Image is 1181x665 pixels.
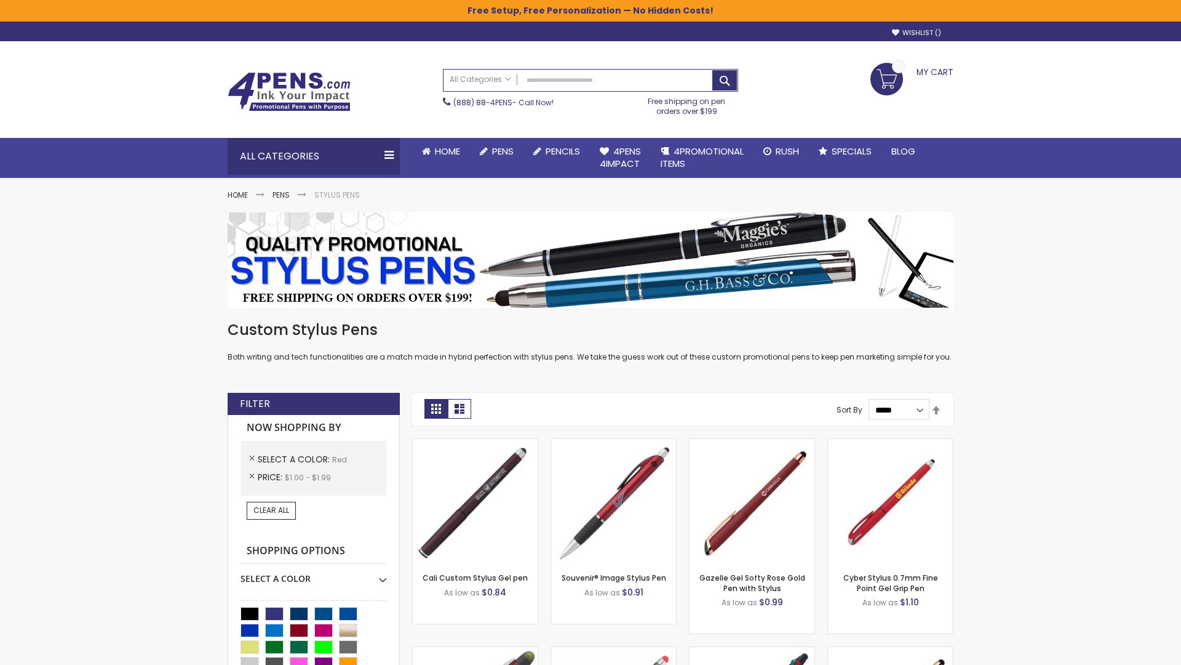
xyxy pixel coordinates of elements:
strong: Stylus Pens [314,190,360,200]
a: Pens [470,138,523,165]
a: 4Pens4impact [590,138,651,178]
span: - Call Now! [453,97,554,108]
span: All Categories [450,75,511,84]
span: As low as [722,597,757,608]
img: Souvenir® Image Stylus Pen-Red [551,439,676,564]
a: 4PROMOTIONALITEMS [651,138,754,178]
span: $1.10 [900,596,919,608]
a: Cali Custom Stylus Gel pen [423,573,528,583]
strong: Shopping Options [241,538,387,565]
img: Cali Custom Stylus Gel pen-Red [413,439,538,564]
span: $0.91 [622,586,643,598]
span: Rush [776,145,799,158]
a: Cyber Stylus 0.7mm Fine Point Gel Grip Pen [843,573,938,593]
span: $0.99 [759,596,783,608]
a: Pens [272,190,290,200]
span: 4PROMOTIONAL ITEMS [661,145,744,170]
span: Specials [832,145,872,158]
a: Home [228,190,248,200]
strong: Now Shopping by [241,415,387,441]
a: Pencils [523,138,590,165]
span: Blog [891,145,915,158]
a: Clear All [247,502,296,519]
a: Cali Custom Stylus Gel pen-Red [413,438,538,449]
a: Souvenir® Image Stylus Pen [562,573,666,583]
span: 4Pens 4impact [600,145,641,170]
img: Cyber Stylus 0.7mm Fine Point Gel Grip Pen-Red [828,439,953,564]
img: Stylus Pens [228,212,953,308]
div: Select A Color [241,564,387,585]
div: Free shipping on pen orders over $199 [635,92,739,116]
a: Islander Softy Gel with Stylus - ColorJet Imprint-Red [551,647,676,657]
strong: Grid [424,399,448,419]
a: Specials [809,138,881,165]
span: Home [435,145,460,158]
a: Gazelle Gel Softy Rose Gold Pen with Stylus [699,573,805,593]
div: Both writing and tech functionalities are a match made in hybrid perfection with stylus pens. We ... [228,320,953,363]
a: (888) 88-4PENS [453,97,512,108]
a: Souvenir® Jalan Highlighter Stylus Pen Combo-Red [413,647,538,657]
a: Orbitor 4 Color Assorted Ink Metallic Stylus Pens-Red [690,647,814,657]
a: Gazelle Gel Softy Rose Gold Pen with Stylus - ColorJet-Red [828,647,953,657]
strong: Filter [240,397,270,411]
span: Clear All [253,505,289,515]
h1: Custom Stylus Pens [228,320,953,340]
span: Price [258,471,285,483]
a: Cyber Stylus 0.7mm Fine Point Gel Grip Pen-Red [828,438,953,449]
a: Blog [881,138,925,165]
span: $1.00 - $1.99 [285,472,331,483]
span: Red [332,454,347,465]
a: Rush [754,138,809,165]
a: All Categories [443,70,517,90]
a: Gazelle Gel Softy Rose Gold Pen with Stylus-Red [690,438,814,449]
span: Select A Color [258,453,332,465]
span: Pens [492,145,514,158]
a: Wishlist [892,28,941,38]
span: As low as [444,587,480,598]
span: Pencils [546,145,580,158]
span: As low as [584,587,620,598]
a: Souvenir® Image Stylus Pen-Red [551,438,676,449]
div: All Categories [228,138,400,175]
label: Sort By [837,405,862,415]
a: Home [412,138,470,165]
img: 4Pens Custom Pens and Promotional Products [228,72,351,111]
span: As low as [862,597,898,608]
img: Gazelle Gel Softy Rose Gold Pen with Stylus-Red [690,439,814,564]
span: $0.84 [482,586,506,598]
